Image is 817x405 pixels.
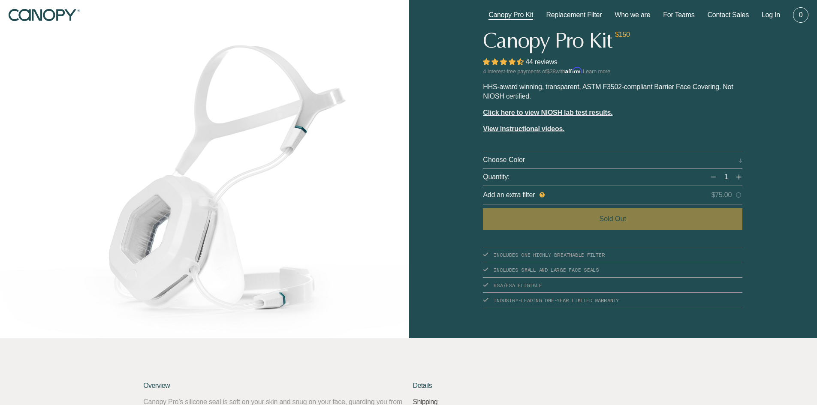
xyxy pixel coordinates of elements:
[565,67,582,74] span: Affirm
[413,381,674,390] h4: Details
[615,10,650,20] a: Who we are
[143,381,404,390] h4: Overview
[525,58,557,66] span: 44 reviews
[546,68,555,75] span: $38
[483,125,563,132] span: View instructional videos
[711,190,732,200] span: $75.00
[483,109,611,116] a: Click here to view NIOSH lab test results
[483,82,742,101] p: HHS-award winning, transparent, ASTM F3502-compliant Barrier Face Covering. Not NIOSH certified.
[663,10,694,20] a: For Teams
[483,30,612,51] h1: Canopy Pro Kit
[546,10,602,20] a: Replacement Filter
[483,190,535,200] span: Add an extra filter
[762,10,780,20] a: Log In
[483,247,742,263] li: INCLUDES ONE HIGHLY BREATHABLE FILTER
[483,208,742,230] button: Sold Out
[793,7,808,23] a: 0
[483,58,525,66] span: 4.68 stars
[483,172,509,182] span: Quantity:
[483,67,742,75] p: 4 interest-free payments of with .
[611,109,612,116] b: .
[488,10,533,20] a: Canopy Pro Kit
[563,125,564,132] b: .
[583,68,610,75] a: Learn more - Learn more about Affirm Financing (opens in modal)
[483,125,564,132] a: View instructional videos.
[615,30,630,39] span: $150
[483,262,742,278] li: INCLUDES SMALL AND LARGE FACE SEALS
[483,278,742,293] li: HSA/FSA ELIGIBLE
[799,10,803,20] span: 0
[483,293,742,308] li: INDUSTRY-LEADING ONE-YEAR LIMITED WARRANTY
[707,10,749,20] a: Contact Sales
